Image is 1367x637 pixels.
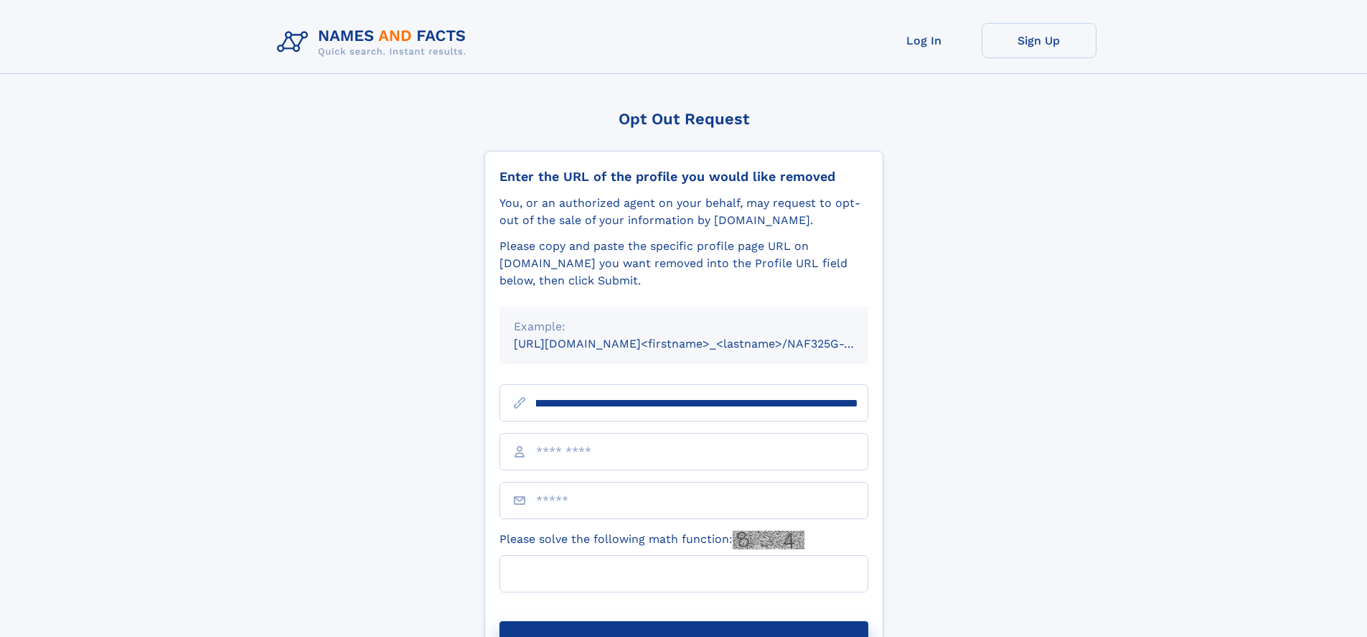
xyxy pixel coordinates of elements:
[499,238,868,289] div: Please copy and paste the specific profile page URL on [DOMAIN_NAME] you want removed into the Pr...
[271,23,478,62] img: Logo Names and Facts
[499,531,804,549] label: Please solve the following math function:
[514,318,854,335] div: Example:
[867,23,982,58] a: Log In
[982,23,1096,58] a: Sign Up
[499,195,868,229] div: You, or an authorized agent on your behalf, may request to opt-out of the sale of your informatio...
[499,169,868,185] div: Enter the URL of the profile you would like removed
[514,337,896,350] small: [URL][DOMAIN_NAME]<firstname>_<lastname>/NAF325G-xxxxxxxx
[484,110,883,128] div: Opt Out Request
